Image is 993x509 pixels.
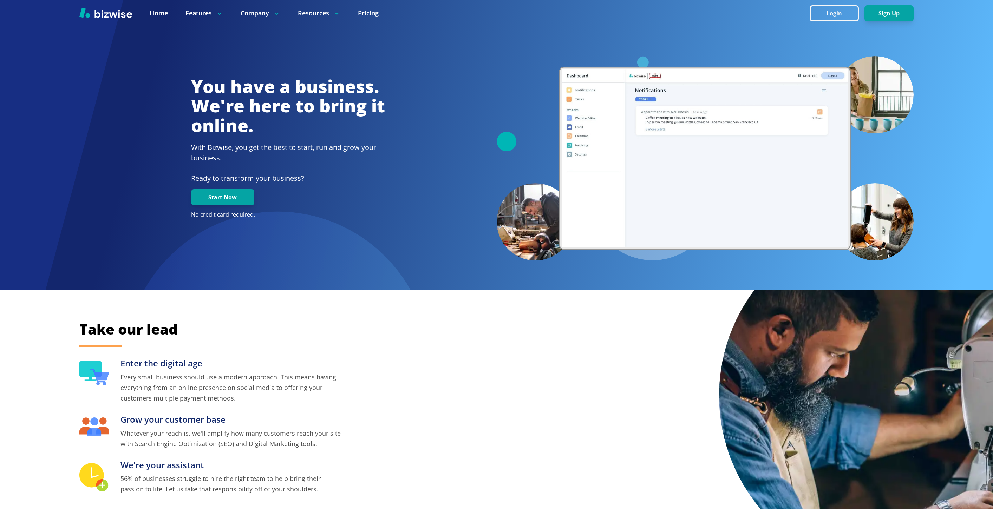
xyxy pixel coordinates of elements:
p: Ready to transform your business? [191,173,385,184]
button: Start Now [191,189,254,205]
h2: Take our lead [79,320,606,339]
p: 56% of businesses struggle to hire the right team to help bring their passion to life. Let us tak... [120,473,343,494]
a: Start Now [191,194,254,201]
p: Resources [298,9,340,18]
p: Every small business should use a modern approach. This means having everything from an online pr... [120,372,343,403]
h2: With Bizwise, you get the best to start, run and grow your business. [191,142,385,163]
img: Enter the digital age Icon [79,361,109,385]
a: Sign Up [864,10,914,17]
p: Company [241,9,280,18]
button: Login [810,5,859,21]
img: We're your assistant Icon [79,463,109,492]
h3: We're your assistant [120,460,343,471]
img: Bizwise Logo [79,7,132,18]
h3: Enter the digital age [120,358,343,369]
a: Home [150,9,168,18]
button: Sign Up [864,5,914,21]
h1: You have a business. We're here to bring it online. [191,77,385,135]
a: Login [810,10,864,17]
p: No credit card required. [191,211,385,219]
p: Whatever your reach is, we'll amplify how many customers reach your site with Search Engine Optim... [120,428,343,449]
a: Pricing [358,9,379,18]
h3: Grow your customer base [120,414,343,425]
p: Features [185,9,223,18]
img: Grow your customer base Icon [79,417,109,436]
